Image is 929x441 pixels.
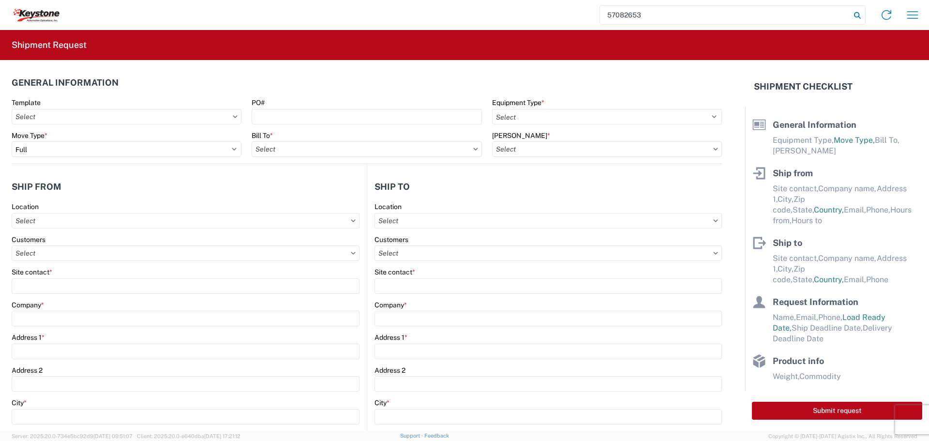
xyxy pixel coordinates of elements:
[814,205,844,214] span: Country,
[492,98,544,107] label: Equipment Type
[773,313,796,322] span: Name,
[792,323,863,333] span: Ship Deadline Date,
[375,301,407,309] label: Company
[12,98,41,107] label: Template
[12,182,61,192] h2: Ship from
[796,313,818,322] span: Email,
[12,78,119,88] h2: General Information
[375,202,402,211] label: Location
[424,433,449,439] a: Feedback
[12,235,45,244] label: Customers
[773,120,856,130] span: General Information
[12,433,133,439] span: Server: 2025.20.0-734e5bc92d9
[12,39,87,51] h2: Shipment Request
[844,275,866,284] span: Email,
[866,275,888,284] span: Phone
[12,333,45,342] label: Address 1
[814,275,844,284] span: Country,
[818,254,877,263] span: Company name,
[773,356,824,366] span: Product info
[375,366,405,375] label: Address 2
[773,146,836,155] span: [PERSON_NAME]
[792,216,822,225] span: Hours to
[252,131,273,140] label: Bill To
[12,398,27,407] label: City
[773,136,834,145] span: Equipment Type,
[137,433,240,439] span: Client: 2025.20.0-e640dba
[204,433,240,439] span: [DATE] 17:21:12
[12,301,44,309] label: Company
[400,433,424,439] a: Support
[844,205,866,214] span: Email,
[375,235,408,244] label: Customers
[12,109,241,124] input: Select
[778,195,794,204] span: City,
[12,268,52,276] label: Site contact
[600,6,851,24] input: Shipment, tracking or reference number
[12,366,43,375] label: Address 2
[375,245,722,261] input: Select
[752,402,922,420] button: Submit request
[12,245,360,261] input: Select
[12,202,39,211] label: Location
[12,131,47,140] label: Move Type
[793,275,814,284] span: State,
[492,131,550,140] label: [PERSON_NAME]
[375,182,410,192] h2: Ship to
[773,168,813,178] span: Ship from
[773,184,818,193] span: Site contact,
[834,136,875,145] span: Move Type,
[768,432,917,441] span: Copyright © [DATE]-[DATE] Agistix Inc., All Rights Reserved
[375,213,722,228] input: Select
[252,98,265,107] label: PO#
[818,313,842,322] span: Phone,
[773,297,858,307] span: Request Information
[778,264,794,274] span: City,
[773,254,818,263] span: Site contact,
[866,205,890,214] span: Phone,
[492,141,722,157] input: Select
[799,372,841,381] span: Commodity
[793,205,814,214] span: State,
[773,238,802,248] span: Ship to
[818,184,877,193] span: Company name,
[252,141,481,157] input: Select
[773,372,799,381] span: Weight,
[12,213,360,228] input: Select
[375,398,390,407] label: City
[375,333,407,342] label: Address 1
[875,136,899,145] span: Bill To,
[93,433,133,439] span: [DATE] 09:51:07
[375,268,415,276] label: Site contact
[754,81,853,92] h2: Shipment Checklist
